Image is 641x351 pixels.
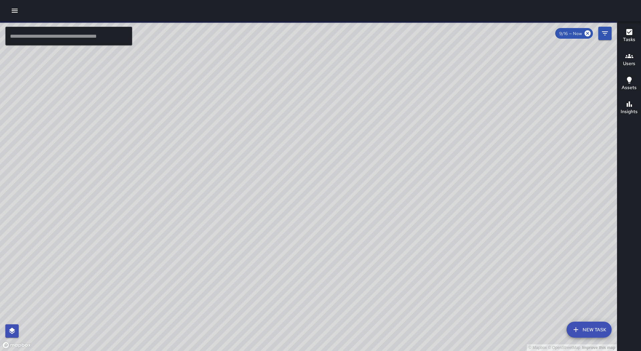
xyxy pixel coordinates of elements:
[623,60,635,67] h6: Users
[567,322,612,338] button: New Task
[622,84,637,91] h6: Assets
[617,48,641,72] button: Users
[617,72,641,96] button: Assets
[617,24,641,48] button: Tasks
[617,96,641,120] button: Insights
[555,28,593,39] div: 9/16 — Now
[555,31,586,36] span: 9/16 — Now
[621,108,638,115] h6: Insights
[598,27,612,40] button: Filters
[623,36,635,43] h6: Tasks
